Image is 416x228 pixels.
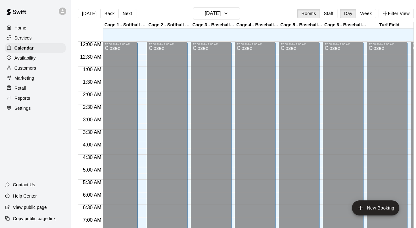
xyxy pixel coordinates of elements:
[81,79,103,85] span: 1:30 AM
[14,55,36,61] p: Availability
[14,35,32,41] p: Services
[5,53,66,63] a: Availability
[5,103,66,113] a: Settings
[147,22,191,28] div: Cage 2 - Softball (Triple Play)
[149,43,186,46] div: 12:00 AM – 9:00 AM
[118,9,136,18] button: Next
[81,67,103,72] span: 1:00 AM
[5,93,66,103] a: Reports
[81,92,103,97] span: 2:00 AM
[13,182,35,188] p: Contact Us
[81,117,103,122] span: 3:00 AM
[78,9,101,18] button: [DATE]
[369,43,406,46] div: 12:00 AM – 9:00 AM
[340,9,356,18] button: Day
[193,8,240,19] button: [DATE]
[14,45,34,51] p: Calendar
[81,167,103,172] span: 5:00 AM
[367,22,411,28] div: Turf Field
[352,200,399,215] button: add
[5,63,66,73] a: Customers
[14,105,31,111] p: Settings
[79,54,103,60] span: 12:30 AM
[379,9,414,18] button: Filter View
[14,85,26,91] p: Retail
[81,155,103,160] span: 4:30 AM
[81,205,103,210] span: 6:30 AM
[5,43,66,53] a: Calendar
[81,130,103,135] span: 3:30 AM
[14,75,34,81] p: Marketing
[81,142,103,147] span: 4:00 AM
[281,43,318,46] div: 12:00 AM – 9:00 AM
[14,25,26,31] p: Home
[297,9,320,18] button: Rooms
[14,65,36,71] p: Customers
[81,180,103,185] span: 5:30 AM
[13,204,47,210] p: View public page
[79,42,103,47] span: 12:00 AM
[105,43,136,46] div: 12:00 AM – 9:00 AM
[325,43,362,46] div: 12:00 AM – 9:00 AM
[235,22,279,28] div: Cage 4 - Baseball (Triple Play)
[5,83,66,93] a: Retail
[323,22,367,28] div: Cage 6 - Baseball (Hack Attack Hand-fed Machine)
[81,104,103,110] span: 2:30 AM
[13,215,56,222] p: Copy public page link
[356,9,376,18] button: Week
[5,73,66,83] a: Marketing
[205,9,221,18] h6: [DATE]
[5,33,66,43] a: Services
[81,192,103,198] span: 6:00 AM
[193,43,230,46] div: 12:00 AM – 9:00 AM
[81,217,103,223] span: 7:00 AM
[320,9,338,18] button: Staff
[279,22,323,28] div: Cage 5 - Baseball (HitTrax)
[5,23,66,33] a: Home
[14,95,30,101] p: Reports
[13,193,37,199] p: Help Center
[103,22,147,28] div: Cage 1 - Softball (Hack Attack)
[237,43,274,46] div: 12:00 AM – 9:00 AM
[100,9,119,18] button: Back
[191,22,235,28] div: Cage 3 - Baseball (Triple Play)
